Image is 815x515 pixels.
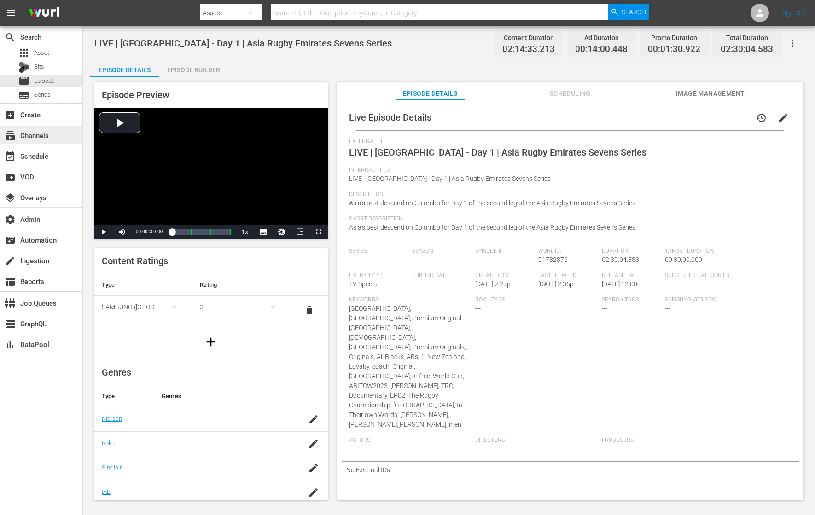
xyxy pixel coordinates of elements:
[34,76,55,86] span: Episode
[536,88,605,99] span: Scheduling
[475,445,481,452] span: ---
[94,385,154,407] th: Type
[721,44,773,55] span: 02:30:04.583
[5,130,16,141] span: Channels
[236,225,254,239] button: Playback Rate
[18,47,29,58] span: Asset
[102,255,168,266] span: Content Ratings
[475,256,481,263] span: ---
[254,225,273,239] button: Subtitles
[291,225,309,239] button: Picture-in-Picture
[602,296,660,304] span: Search Tags:
[5,192,16,203] span: Overlays
[778,112,789,123] span: edit
[648,31,700,44] div: Promo Duration
[349,272,407,279] span: Entry Type:
[538,248,597,255] span: Wurl ID:
[665,256,702,263] span: 00:30:00.000
[192,274,291,296] th: Rating
[349,191,787,198] span: Description
[475,437,597,444] span: Directors
[34,90,51,99] span: Series
[94,274,192,296] th: Type
[349,445,355,452] span: ---
[412,280,418,288] span: ---
[342,462,799,478] div: No External IDs
[94,38,392,49] span: LIVE | [GEOGRAPHIC_DATA] - Day 1 | Asia Rugby Emirates Sevens Series
[538,280,574,288] span: [DATE] 2:35p
[349,256,355,263] span: ---
[349,138,787,145] span: External Title
[538,272,597,279] span: Last Updated:
[602,445,607,452] span: ---
[94,225,113,239] button: Play
[665,296,723,304] span: Samsung VOD Row:
[94,108,328,239] div: Video Player
[721,31,773,44] div: Total Duration
[502,31,555,44] div: Content Duration
[102,488,111,495] a: IAB
[349,280,378,288] span: TV Special
[18,75,29,87] span: Episode
[304,305,315,316] span: delete
[34,62,44,71] span: Bits
[5,172,16,183] span: VOD
[782,9,806,17] a: Sign Out
[349,112,431,123] span: Live Episode Details
[102,367,131,378] span: Genres
[602,280,641,288] span: [DATE] 12:00a
[349,296,471,304] span: Keywords:
[349,199,637,207] span: Asia's best descend on Colombo for Day 1 of the second leg of the Asia Rugby Emirates Sevens Series.
[475,305,481,312] span: ---
[273,225,291,239] button: Jump To Time
[575,31,628,44] div: Ad Duration
[349,215,787,223] span: Short Description
[94,274,328,324] table: simple table
[90,59,159,81] div: Episode Details
[5,214,16,225] span: Admin
[665,272,787,279] span: Suggested Categories:
[602,256,639,263] span: 02:30:04.583
[349,248,407,255] span: Series:
[136,229,163,234] span: 00:00:00.000
[102,89,169,100] span: Episode Preview
[102,415,122,422] a: Nielsen
[602,272,660,279] span: Release Date:
[412,256,418,263] span: ---
[349,224,637,231] span: Asia's best descend on Colombo for Day 1 of the second leg of the Asia Rugby Emirates Sevens Series.
[475,296,597,304] span: Roku Tags:
[298,299,320,321] button: delete
[22,2,66,24] img: ans4CAIJ8jUAAAAAAAAAAAAAAAAAAAAAAAAgQb4GAAAAAAAAAAAAAAAAAAAAAAAAJMjXAAAAAAAAAAAAAAAAAAAAAAAAgAT5G...
[665,280,670,288] span: ---
[5,110,16,121] span: Create
[750,107,772,129] button: history
[154,385,299,407] th: Genres
[475,272,534,279] span: Created On:
[6,7,17,18] span: menu
[665,305,670,312] span: ---
[622,4,646,20] span: Search
[772,107,794,129] button: edit
[18,62,29,73] div: Bits
[475,248,534,255] span: Episode #:
[608,4,649,20] button: Search
[602,248,660,255] span: Duration:
[349,147,646,158] span: LIVE | [GEOGRAPHIC_DATA] - Day 1 | Asia Rugby Emirates Sevens Series
[102,440,115,446] a: Roku
[113,225,131,239] button: Mute
[5,255,16,266] span: Ingestion
[602,437,724,444] span: Producers
[172,229,231,235] div: Progress Bar
[665,248,787,255] span: Target Duration:
[349,175,551,182] span: LIVE | [GEOGRAPHIC_DATA] - Day 1 | Asia Rugby Emirates Sevens Series
[676,88,745,99] span: Image Management
[102,464,122,471] a: Sinclair
[34,48,49,58] span: Asset
[159,59,228,77] button: Episode Builder
[575,44,628,55] span: 00:14:00.448
[159,59,228,81] div: Episode Builder
[309,225,328,239] button: Fullscreen
[502,44,555,55] span: 02:14:33.213
[349,437,471,444] span: Actors
[5,276,16,287] span: Reports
